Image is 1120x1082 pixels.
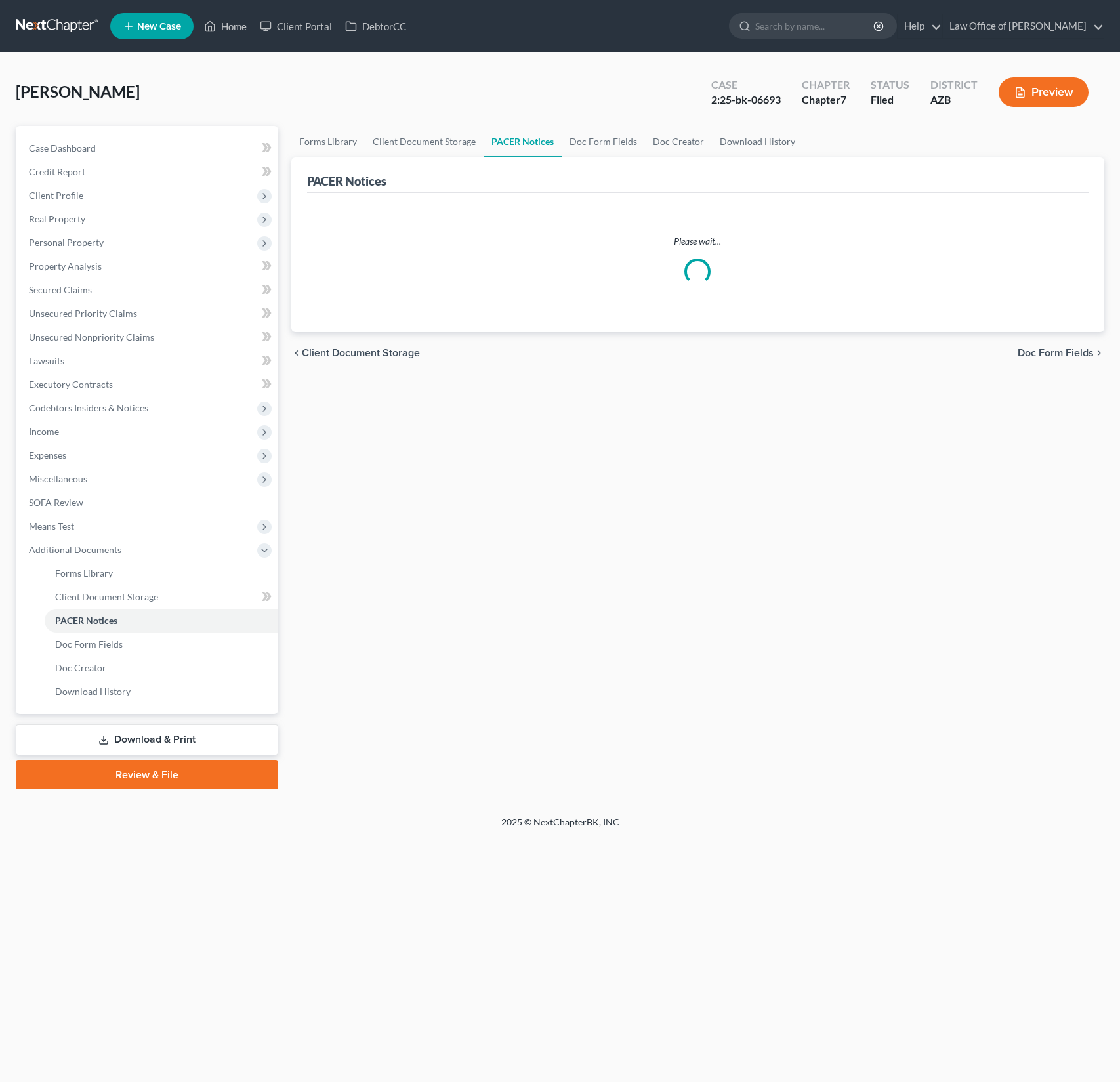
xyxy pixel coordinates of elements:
a: PACER Notices [45,609,278,633]
a: Executory Contracts [18,373,278,396]
span: New Case [137,22,181,31]
a: Download & Print [16,724,278,755]
a: Law Office of [PERSON_NAME] [943,14,1104,38]
a: Download History [712,126,803,157]
span: Doc Form Fields [1018,348,1094,358]
a: Unsecured Nonpriority Claims [18,325,278,349]
a: Client Portal [253,14,339,38]
div: Chapter [802,93,850,108]
span: Unsecured Priority Claims [29,308,137,319]
a: Doc Form Fields [562,126,645,157]
div: 2:25-bk-06693 [711,93,781,108]
div: AZB [930,93,978,108]
p: Please wait... [310,235,1086,248]
a: Home [197,14,253,38]
span: Executory Contracts [29,379,113,390]
span: Case Dashboard [29,142,96,154]
i: chevron_left [291,348,302,358]
a: DebtorCC [339,14,413,38]
i: chevron_right [1094,348,1104,358]
div: District [930,77,978,93]
span: Doc Creator [55,662,106,673]
span: Miscellaneous [29,473,87,484]
div: Status [871,77,909,93]
span: Client Profile [29,190,83,201]
span: Codebtors Insiders & Notices [29,402,148,413]
a: Client Document Storage [45,585,278,609]
span: Client Document Storage [302,348,420,358]
span: 7 [840,93,846,106]
span: Means Test [29,520,74,531]
input: Search by name... [755,14,875,38]
a: Forms Library [45,562,278,585]
a: SOFA Review [18,491,278,514]
a: Unsecured Priority Claims [18,302,278,325]
span: Unsecured Nonpriority Claims [29,331,154,343]
span: Expenses [29,449,66,461]
span: [PERSON_NAME] [16,82,140,101]
a: Forms Library [291,126,365,157]
span: Secured Claims [29,284,92,295]
span: SOFA Review [29,497,83,508]
a: Doc Form Fields [45,633,278,656]
span: Additional Documents [29,544,121,555]
div: PACER Notices [307,173,386,189]
button: Doc Form Fields chevron_right [1018,348,1104,358]
span: Lawsuits [29,355,64,366]
a: PACER Notices [484,126,562,157]
span: Real Property [29,213,85,224]
button: Preview [999,77,1089,107]
span: Credit Report [29,166,85,177]
span: PACER Notices [55,615,117,626]
span: Doc Form Fields [55,638,123,650]
a: Review & File [16,760,278,789]
a: Lawsuits [18,349,278,373]
a: Doc Creator [45,656,278,680]
div: Case [711,77,781,93]
a: Secured Claims [18,278,278,302]
a: Credit Report [18,160,278,184]
span: Client Document Storage [55,591,158,602]
span: Download History [55,686,131,697]
div: Chapter [802,77,850,93]
button: chevron_left Client Document Storage [291,348,420,358]
a: Help [898,14,942,38]
a: Doc Creator [645,126,712,157]
span: Property Analysis [29,260,102,272]
div: 2025 © NextChapterBK, INC [186,816,934,839]
span: Forms Library [55,568,113,579]
a: Property Analysis [18,255,278,278]
span: Personal Property [29,237,104,248]
a: Client Document Storage [365,126,484,157]
a: Case Dashboard [18,136,278,160]
div: Filed [871,93,909,108]
a: Download History [45,680,278,703]
span: Income [29,426,59,437]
